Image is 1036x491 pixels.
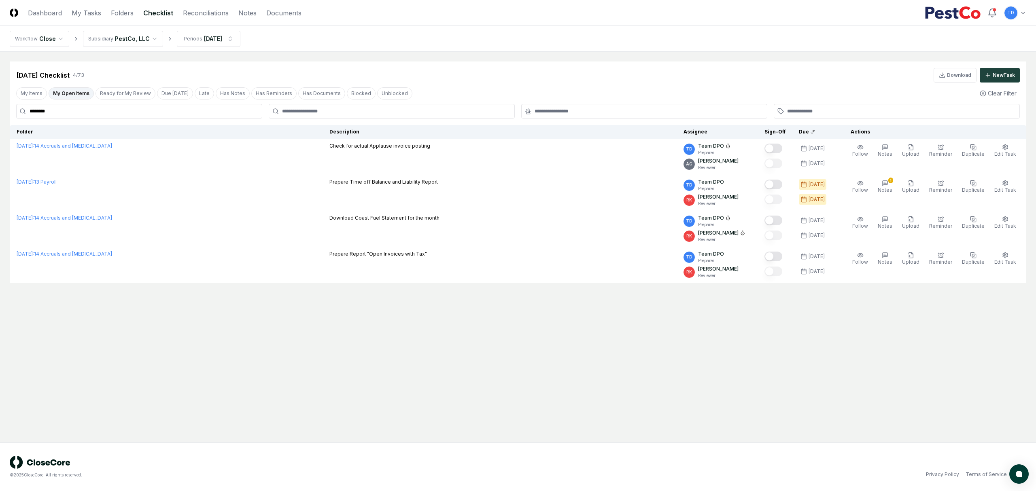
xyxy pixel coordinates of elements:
a: Checklist [143,8,173,18]
button: Upload [900,142,921,159]
div: New Task [993,72,1015,79]
button: Upload [900,214,921,231]
span: Reminder [929,259,952,265]
span: Follow [852,223,868,229]
button: Mark complete [764,231,782,240]
div: 4 / 73 [73,72,84,79]
button: Blocked [347,87,376,99]
button: Duplicate [960,178,986,195]
span: Follow [852,259,868,265]
button: Mark complete [764,144,782,153]
p: [PERSON_NAME] [698,157,739,165]
p: Prepare Report "Open Invoices with Tax" [329,250,427,258]
button: Has Documents [298,87,345,99]
button: Due Today [157,87,193,99]
div: Workflow [15,35,38,42]
button: Follow [851,214,870,231]
span: TD [686,182,692,188]
button: Follow [851,250,870,267]
span: RK [686,197,692,203]
button: Reminder [928,142,954,159]
div: 1 [888,178,893,183]
p: Team DPO [698,142,724,150]
a: Privacy Policy [926,471,959,478]
span: Upload [902,187,919,193]
p: Reviewer [698,165,739,171]
span: [DATE] : [17,251,34,257]
a: Terms of Service [966,471,1007,478]
div: [DATE] [204,34,222,43]
p: [PERSON_NAME] [698,193,739,201]
button: Reminder [928,178,954,195]
button: Clear Filter [977,86,1020,101]
button: My Open Items [49,87,94,99]
button: Reminder [928,214,954,231]
p: Team DPO [698,250,724,258]
a: Documents [266,8,301,18]
a: [DATE]:14 Accruals and [MEDICAL_DATA] [17,215,112,221]
button: Periods[DATE] [177,31,240,47]
div: [DATE] [809,217,825,224]
span: Follow [852,151,868,157]
span: AG [686,161,692,167]
div: Actions [844,128,1020,135]
button: Ready for My Review [96,87,155,99]
div: [DATE] Checklist [16,70,70,80]
span: Edit Task [994,223,1016,229]
button: My Items [16,87,47,99]
button: Notes [876,214,894,231]
button: Mark complete [764,216,782,225]
img: logo [10,456,70,469]
div: [DATE] [809,181,825,188]
div: [DATE] [809,253,825,260]
span: Reminder [929,187,952,193]
img: Logo [10,8,18,17]
span: TD [686,218,692,224]
button: Duplicate [960,214,986,231]
div: [DATE] [809,196,825,203]
a: [DATE]:14 Accruals and [MEDICAL_DATA] [17,251,112,257]
button: 1Notes [876,178,894,195]
p: [PERSON_NAME] [698,265,739,273]
p: Check for actual Applause invoice posting [329,142,430,150]
button: Duplicate [960,250,986,267]
button: Edit Task [993,178,1018,195]
a: Reconciliations [183,8,229,18]
span: Notes [878,151,892,157]
a: [DATE]:14 Accruals and [MEDICAL_DATA] [17,143,112,149]
p: Download Coast Fuel Statement for the month [329,214,439,222]
span: Duplicate [962,187,985,193]
span: TD [686,254,692,260]
p: Preparer [698,186,724,192]
button: Notes [876,250,894,267]
span: Reminder [929,151,952,157]
span: [DATE] : [17,215,34,221]
span: RK [686,233,692,239]
nav: breadcrumb [10,31,240,47]
a: Notes [238,8,257,18]
a: Folders [111,8,134,18]
button: TD [1004,6,1018,20]
div: Due [799,128,831,135]
div: [DATE] [809,145,825,152]
button: Follow [851,178,870,195]
div: [DATE] [809,268,825,275]
div: © 2025 CloseCore. All rights reserved. [10,472,518,478]
span: Duplicate [962,151,985,157]
p: [PERSON_NAME] [698,229,739,237]
span: Edit Task [994,259,1016,265]
div: Periods [184,35,202,42]
span: RK [686,269,692,275]
p: Preparer [698,150,730,156]
button: Edit Task [993,214,1018,231]
th: Sign-Off [758,125,792,139]
span: TD [1008,10,1014,16]
span: Reminder [929,223,952,229]
button: Mark complete [764,252,782,261]
p: Prepare Time off Balance and Liability Report [329,178,438,186]
th: Folder [10,125,323,139]
button: Download [934,68,977,83]
button: Edit Task [993,250,1018,267]
a: Dashboard [28,8,62,18]
span: Notes [878,223,892,229]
